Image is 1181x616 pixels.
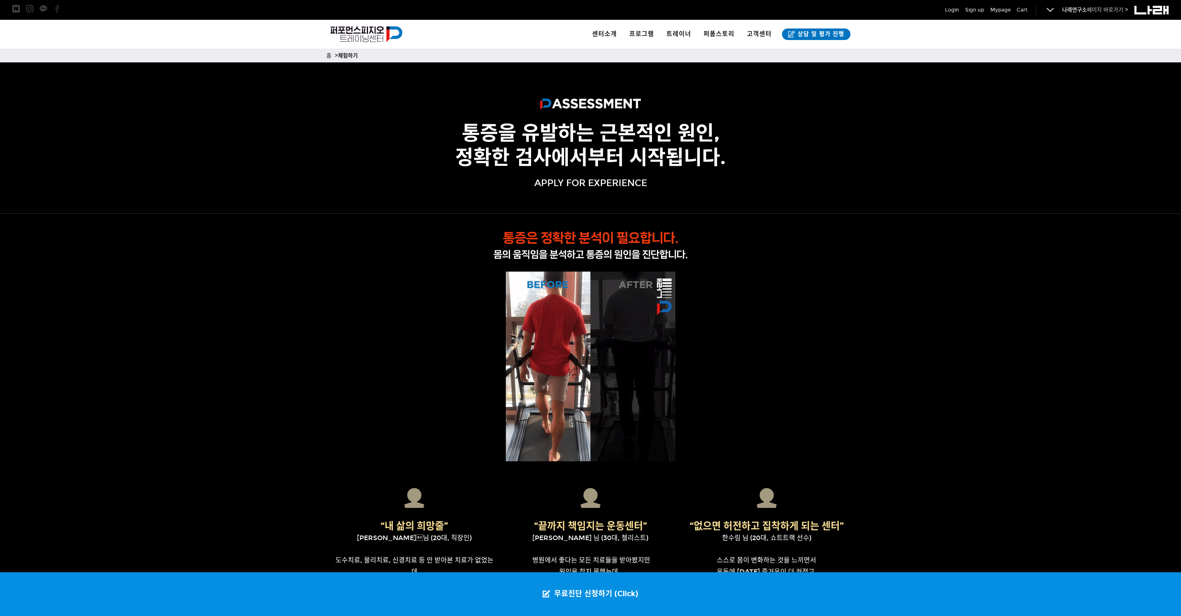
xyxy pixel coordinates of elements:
a: Sign up [965,6,984,14]
strong: . [720,145,726,170]
strong: 체험하기 [338,52,358,59]
span: 스스로 몸이 변화하는 것을 느끼면서 [717,556,816,564]
span: “끝까지 책임지는 운동센터” [534,520,647,532]
strong: 나래연구소 [1062,7,1087,13]
span: 운동에 [DATE] 즐거움이 더 커졌고, [717,568,817,576]
a: 센터소개 [586,20,623,49]
span: [PERSON_NAME] 님 (30대, 첼리스트) [532,534,648,542]
a: 고객센터 [741,20,778,49]
a: 상담 및 평가 진행 [782,28,850,40]
a: Mypage [990,6,1011,14]
strong: 통증을 유발하는 근본적인 원인, [462,121,720,145]
span: “없으면 허전하고 집착하게 되는 센터” [690,520,844,532]
span: 프로그램 [629,30,654,38]
img: ASSESSMENT [540,99,641,113]
span: 원인을 찾지 못했는데, [559,568,620,576]
a: 무료진단 신청하기 (Click) [534,572,647,616]
a: Cart [1017,6,1027,14]
a: 나래연구소페이지 바로가기 > [1062,7,1128,13]
span: 센터소개 [592,30,617,38]
strong: 정확한 검사에서부터 시작됩니다 [455,145,720,170]
p: 홈 > [326,51,855,60]
a: 트레이너 [660,20,697,49]
span: APPLY FOR EXPERIENCE [534,177,647,189]
span: 퍼폼스토리 [704,30,735,38]
a: Login [945,6,959,14]
a: 프로그램 [623,20,660,49]
span: [PERSON_NAME]님 (20대, 직장인) [357,534,472,542]
span: 고객센터 [747,30,772,38]
a: 퍼폼스토리 [697,20,741,49]
span: 한수림 님 (20대, 쇼트트랙 선수) [722,534,811,542]
span: 상담 및 평가 진행 [795,30,844,38]
span: 병원에서 좋다는 모든 치료들을 받아봤지만 [532,556,650,564]
span: 도수치료, 물리치료, 신경치료 등 안 받아본 치료가 없었는데 [335,556,494,575]
span: 트레이너 [666,30,691,38]
span: “내 삶의 희망줄” [380,520,448,532]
